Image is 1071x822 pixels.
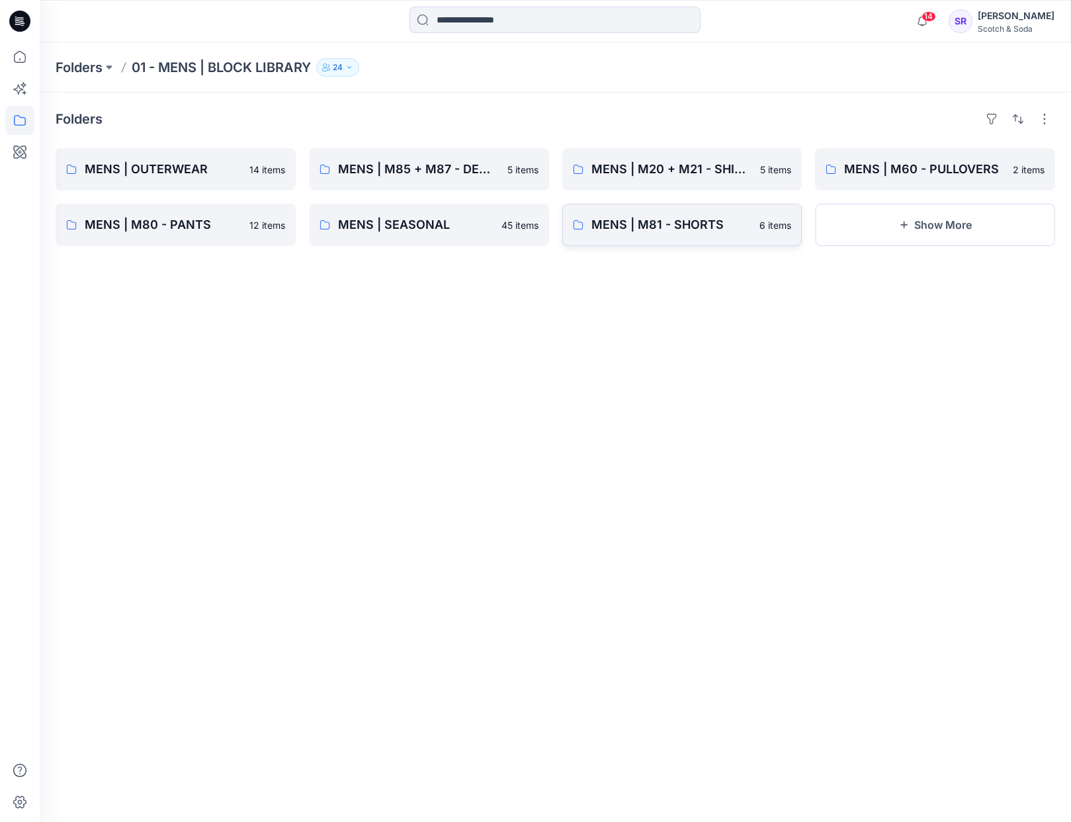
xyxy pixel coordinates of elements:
[562,204,802,246] a: MENS | M81 - SHORTS6 items
[591,160,753,179] p: MENS | M20 + M21 - SHIRTS
[1013,163,1045,177] p: 2 items
[591,216,752,234] p: MENS | M81 - SHORTS
[562,148,802,190] a: MENS | M20 + M21 - SHIRTS5 items
[56,204,296,246] a: MENS | M80 - PANTS12 items
[760,163,791,177] p: 5 items
[978,8,1054,24] div: [PERSON_NAME]
[815,148,1055,190] a: MENS | M60 - PULLOVERS2 items
[338,216,493,234] p: MENS | SEASONAL
[978,24,1054,34] div: Scotch & Soda
[85,216,241,234] p: MENS | M80 - PANTS
[949,9,972,33] div: SR
[249,163,285,177] p: 14 items
[338,160,499,179] p: MENS | M85 + M87 - DENIM
[921,11,936,22] span: 14
[333,60,343,75] p: 24
[844,160,1005,179] p: MENS | M60 - PULLOVERS
[316,58,359,77] button: 24
[309,148,549,190] a: MENS | M85 + M87 - DENIM5 items
[501,218,538,232] p: 45 items
[56,111,103,127] h4: Folders
[309,204,549,246] a: MENS | SEASONAL45 items
[507,163,538,177] p: 5 items
[759,218,791,232] p: 6 items
[56,148,296,190] a: MENS | OUTERWEAR14 items
[132,58,311,77] p: 01 - MENS | BLOCK LIBRARY
[815,204,1055,246] button: Show More
[56,58,103,77] a: Folders
[249,218,285,232] p: 12 items
[85,160,241,179] p: MENS | OUTERWEAR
